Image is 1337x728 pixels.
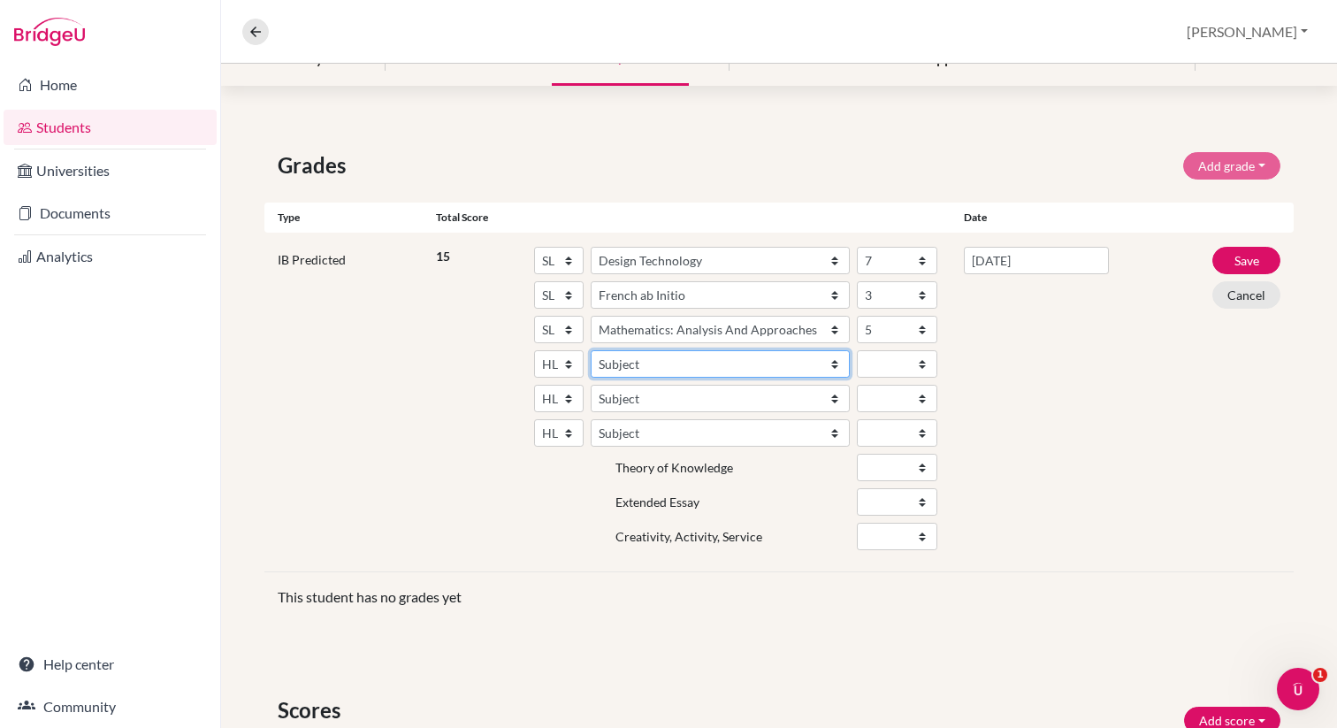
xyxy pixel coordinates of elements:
p: This student has no grades yet [278,586,1280,608]
button: Cancel [1212,281,1280,309]
a: Documents [4,195,217,231]
div: Total score [436,210,951,226]
button: Add grade [1183,152,1280,180]
div: 15 [436,247,520,557]
label: Extended Essay [615,493,699,511]
span: 1 [1313,668,1327,682]
label: Creativity, Activity, Service [615,527,762,546]
div: Type [264,210,436,226]
a: Home [4,67,217,103]
a: Community [4,689,217,724]
a: Students [4,110,217,145]
span: Grades [278,149,353,181]
input: dd/mm/yyyy [964,247,1109,274]
div: Date [951,210,1208,226]
img: Bridge-U [14,18,85,46]
button: [PERSON_NAME] [1179,15,1316,49]
span: Scores [278,694,348,726]
a: Help center [4,647,217,682]
a: Universities [4,153,217,188]
label: Theory of Knowledge [615,458,733,477]
button: Save [1212,247,1280,274]
a: Analytics [4,239,217,274]
iframe: Intercom live chat [1277,668,1319,710]
div: IB Predicted [264,250,436,557]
